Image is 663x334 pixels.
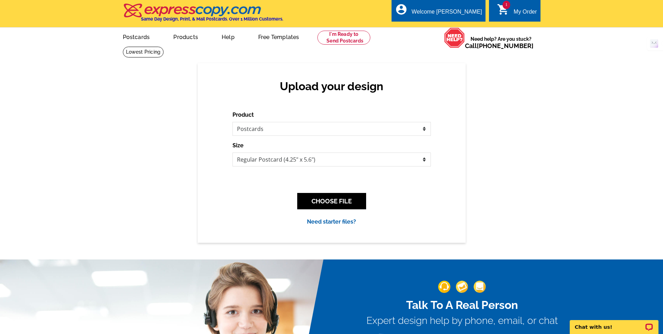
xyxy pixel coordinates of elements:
label: Size [232,141,244,150]
h2: Talk To A Real Person [366,298,558,312]
h3: Expert design help by phone, email, or chat [366,315,558,327]
i: shopping_cart [497,3,510,16]
iframe: LiveChat chat widget [565,312,663,334]
div: My Order [514,9,537,18]
h2: Upload your design [239,80,424,93]
img: help [444,28,465,48]
a: Free Templates [247,28,310,45]
button: CHOOSE FILE [297,193,366,209]
label: Product [232,111,254,119]
img: support-img-2.png [456,281,468,293]
i: account_circle [395,3,408,16]
a: [PHONE_NUMBER] [477,42,534,49]
h4: Same Day Design, Print, & Mail Postcards. Over 1 Million Customers. [141,16,283,22]
img: support-img-3_1.png [474,281,486,293]
span: Need help? Are you stuck? [465,36,537,49]
a: Need starter files? [307,218,356,225]
span: 1 [503,1,510,9]
a: Postcards [112,28,161,45]
a: 1 shopping_cart My Order [497,8,537,16]
img: support-img-1.png [438,281,450,293]
a: Help [211,28,246,45]
a: Products [162,28,209,45]
a: Same Day Design, Print, & Mail Postcards. Over 1 Million Customers. [123,8,283,22]
div: Welcome [PERSON_NAME] [412,9,482,18]
span: Call [465,42,534,49]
